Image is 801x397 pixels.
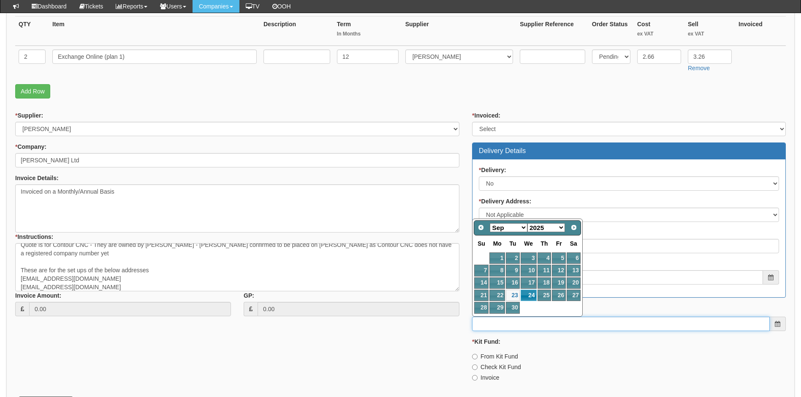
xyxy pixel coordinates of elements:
input: Invoice [472,375,478,381]
label: From Kit Fund [472,352,518,361]
small: ex VAT [688,30,732,38]
span: Saturday [570,240,577,247]
label: Invoice Amount: [15,291,61,300]
a: 27 [567,290,581,301]
a: 30 [506,302,519,313]
a: 17 [521,277,537,289]
a: 26 [552,290,565,301]
a: 9 [506,265,519,276]
span: Monday [493,240,502,247]
label: Supplier: [15,111,43,120]
span: Friday [556,240,562,247]
label: Instructions: [15,233,53,241]
th: Item [49,16,260,46]
a: 2 [506,252,519,264]
label: Delivery Address: [479,197,531,205]
label: Invoice Details: [15,174,59,182]
th: Sell [684,16,735,46]
small: In Months [337,30,399,38]
a: 3 [521,252,537,264]
a: 24 [521,290,537,301]
a: 23 [506,290,519,301]
th: QTY [15,16,49,46]
th: Description [260,16,334,46]
a: 8 [489,265,505,276]
a: 20 [567,277,581,289]
th: Supplier Reference [516,16,589,46]
input: From Kit Fund [472,354,478,359]
a: 22 [489,290,505,301]
a: 18 [538,277,551,289]
a: Next [568,222,580,233]
span: Next [570,224,577,231]
th: Term [334,16,402,46]
a: 6 [567,252,581,264]
h3: Delivery Details [479,147,779,155]
a: 12 [552,265,565,276]
label: Invoiced: [472,111,500,120]
span: Thursday [541,240,548,247]
label: Invoice [472,373,499,382]
label: GP: [244,291,254,300]
a: 13 [567,265,581,276]
a: 28 [474,302,489,313]
span: Sunday [478,240,485,247]
th: Supplier [402,16,517,46]
th: Cost [634,16,684,46]
a: 15 [489,277,505,289]
a: 29 [489,302,505,313]
a: 25 [538,290,551,301]
label: Company: [15,142,46,151]
a: 5 [552,252,565,264]
label: Delivery: [479,166,506,174]
a: 4 [538,252,551,264]
span: Prev [478,224,484,231]
a: 1 [489,252,505,264]
a: 16 [506,277,519,289]
a: Remove [688,65,710,71]
a: 21 [474,290,489,301]
small: ex VAT [637,30,681,38]
a: Add Row [15,84,50,99]
a: 10 [521,265,537,276]
th: Invoiced [735,16,786,46]
a: Prev [475,222,487,233]
a: 11 [538,265,551,276]
label: Kit Fund: [472,337,500,346]
input: Check Kit Fund [472,364,478,370]
span: Tuesday [510,240,516,247]
a: 19 [552,277,565,289]
label: Check Kit Fund [472,363,521,371]
span: Wednesday [524,240,533,247]
a: 7 [474,265,489,276]
th: Order Status [589,16,634,46]
a: 14 [474,277,489,289]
